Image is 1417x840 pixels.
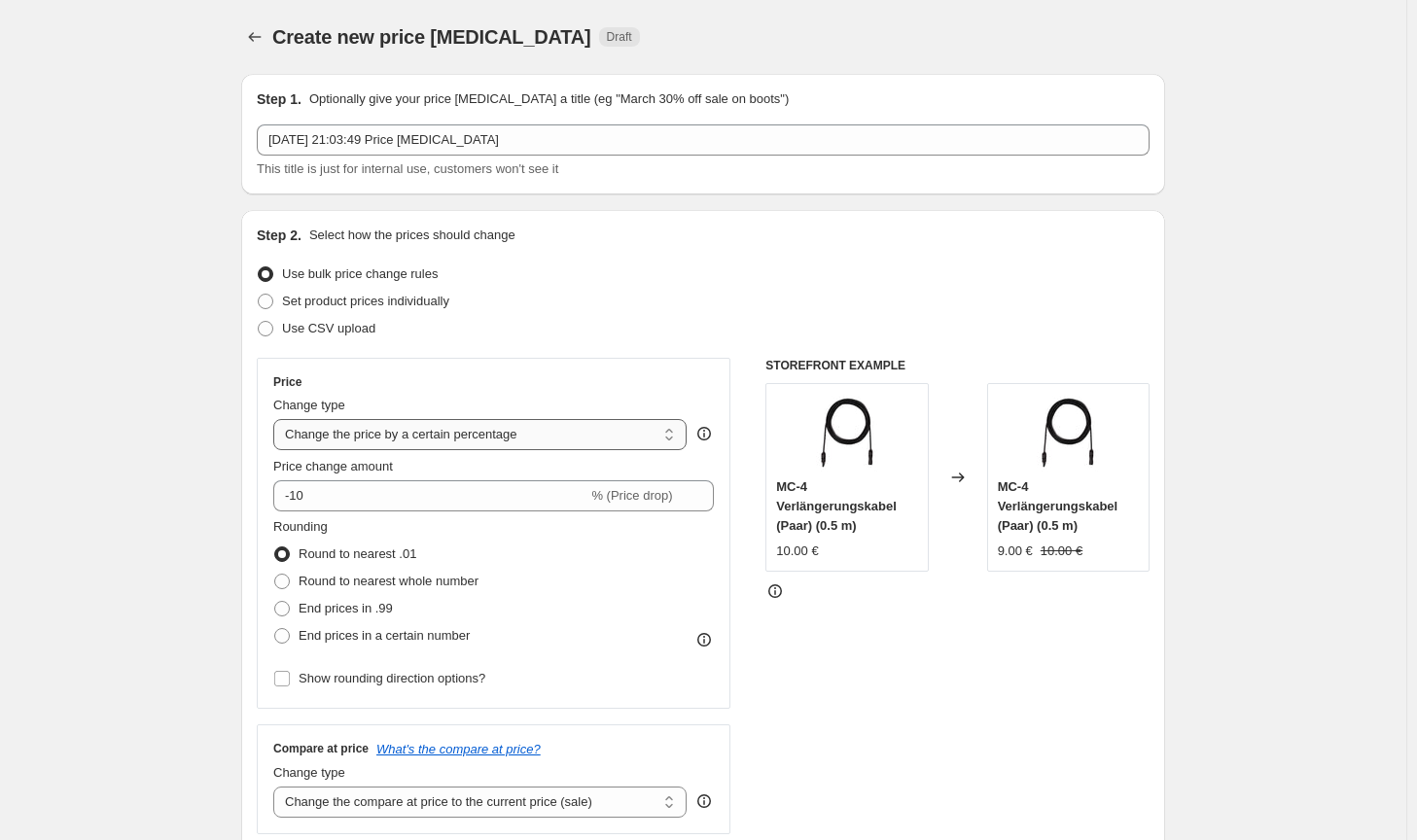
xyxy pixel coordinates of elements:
[257,89,301,109] h2: Step 1.
[299,546,416,561] span: Round to nearest .01
[776,479,897,533] span: MC-4 Verlängerungskabel (Paar) (0.5 m)
[273,398,345,412] span: Change type
[241,23,268,51] button: Price change jobs
[299,601,393,615] span: End prices in .99
[282,266,438,281] span: Use bulk price change rules
[1041,542,1082,561] strike: 10.00 €
[282,294,449,308] span: Set product prices individually
[273,459,393,473] span: Price change amount
[998,542,1033,561] div: 9.00 €
[273,741,369,756] h3: Compare at price
[272,26,591,48] span: Create new price [MEDICAL_DATA]
[257,161,558,176] span: This title is just for internal use, customers won't see it
[273,765,345,780] span: Change type
[591,488,672,503] span: % (Price drop)
[998,479,1118,533] span: MC-4 Verlängerungskabel (Paar) (0.5 m)
[299,628,470,643] span: End prices in a certain number
[299,574,478,588] span: Round to nearest whole number
[607,29,632,45] span: Draft
[694,791,714,811] div: help
[273,480,587,511] input: -15
[309,226,515,245] p: Select how the prices should change
[694,424,714,443] div: help
[273,374,301,390] h3: Price
[282,321,375,335] span: Use CSV upload
[1029,394,1107,472] img: kabel.3_1_80x.webp
[257,124,1150,156] input: 30% off holiday sale
[309,89,789,109] p: Optionally give your price [MEDICAL_DATA] a title (eg "March 30% off sale on boots")
[808,394,886,472] img: kabel.3_1_80x.webp
[765,358,1150,373] h6: STOREFRONT EXAMPLE
[273,519,328,534] span: Rounding
[257,226,301,245] h2: Step 2.
[299,671,485,685] span: Show rounding direction options?
[376,742,541,756] button: What's the compare at price?
[776,542,818,561] div: 10.00 €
